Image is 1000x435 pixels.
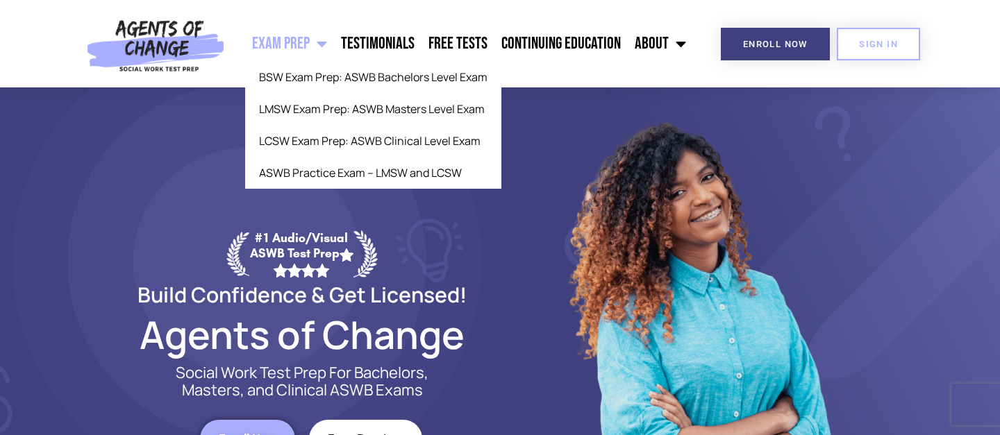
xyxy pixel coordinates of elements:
[104,318,500,350] h2: Agents of Change
[859,40,898,49] span: SIGN IN
[743,40,808,49] span: Enroll Now
[245,61,501,93] a: BSW Exam Prep: ASWB Bachelors Level Exam
[494,26,628,61] a: Continuing Education
[104,284,500,305] h2: Build Confidence & Get Licensed!
[245,125,501,157] a: LCSW Exam Prep: ASWB Clinical Level Exam
[628,26,693,61] a: About
[334,26,422,61] a: Testimonials
[837,28,920,60] a: SIGN IN
[245,157,501,189] a: ASWB Practice Exam – LMSW and LCSW
[245,61,501,189] ul: Exam Prep
[422,26,494,61] a: Free Tests
[231,26,694,61] nav: Menu
[249,230,353,277] div: #1 Audio/Visual ASWB Test Prep
[245,26,334,61] a: Exam Prep
[160,364,444,399] p: Social Work Test Prep For Bachelors, Masters, and Clinical ASWB Exams
[245,93,501,125] a: LMSW Exam Prep: ASWB Masters Level Exam
[721,28,830,60] a: Enroll Now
